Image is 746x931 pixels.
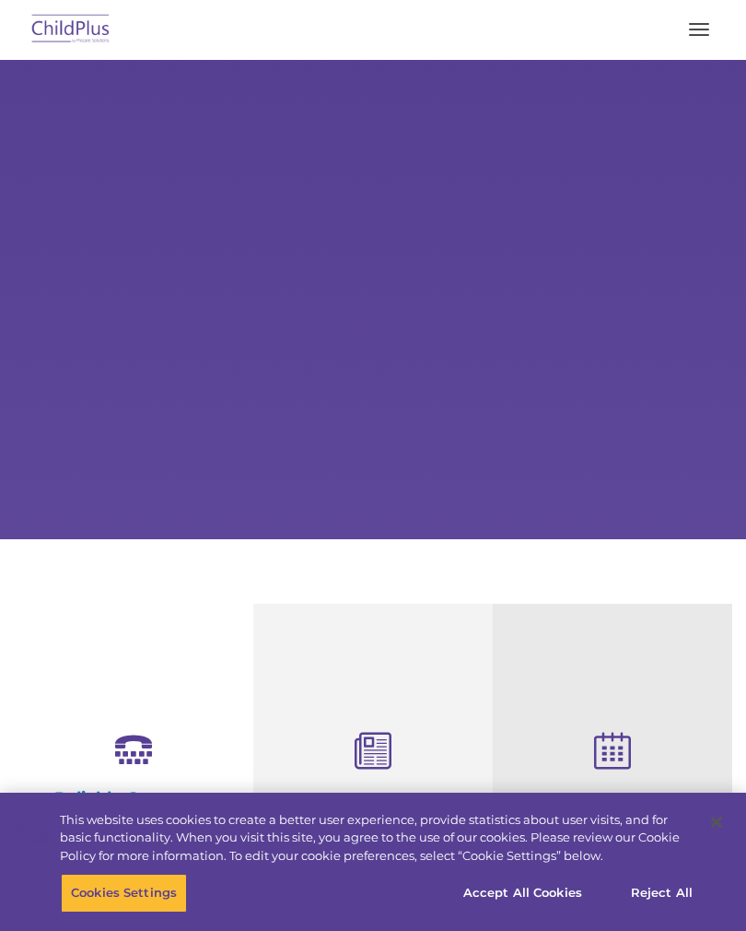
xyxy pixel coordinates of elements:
button: Accept All Cookies [453,874,592,913]
h4: Child Development Assessments in ChildPlus [267,791,479,852]
img: ChildPlus by Procare Solutions [28,8,114,52]
div: This website uses cookies to create a better user experience, provide statistics about user visit... [60,811,694,866]
button: Close [696,802,737,843]
button: Reject All [604,874,719,913]
h4: Reliable Customer Support [28,788,239,829]
h4: Free Regional Meetings [507,791,718,811]
button: Cookies Settings [61,874,187,913]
